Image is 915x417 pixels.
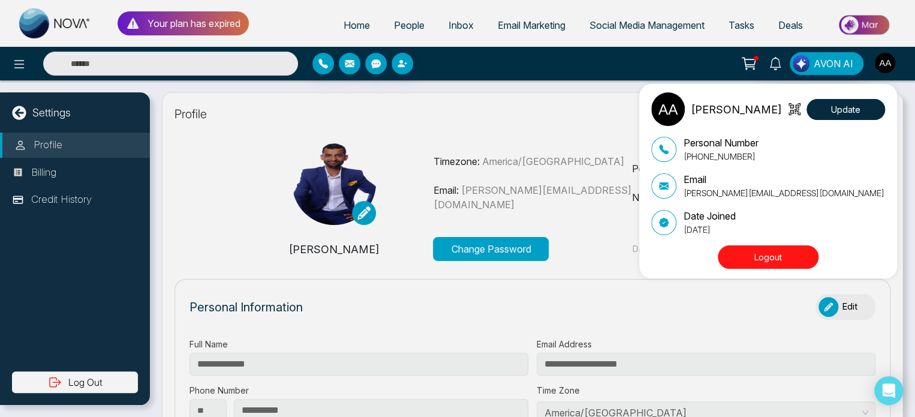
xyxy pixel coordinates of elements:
p: [DATE] [684,223,736,236]
p: [PERSON_NAME] [691,101,782,118]
p: Date Joined [684,209,736,223]
button: Logout [718,245,818,269]
div: Open Intercom Messenger [874,376,903,405]
button: Update [806,99,885,120]
p: [PHONE_NUMBER] [684,150,759,163]
p: [PERSON_NAME][EMAIL_ADDRESS][DOMAIN_NAME] [684,187,884,199]
p: Personal Number [684,136,759,150]
p: Email [684,172,884,187]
